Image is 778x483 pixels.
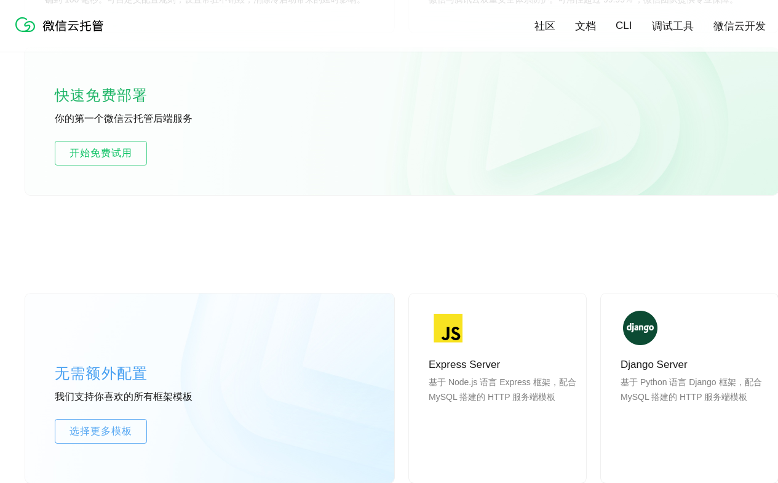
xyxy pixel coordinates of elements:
a: 调试工具 [652,19,694,33]
p: Django Server [621,357,768,372]
p: 基于 Python 语言 Django 框架，配合 MySQL 搭建的 HTTP 服务端模板 [621,375,768,434]
a: 微信云开发 [713,19,766,33]
p: 无需额外配置 [55,361,239,386]
a: 文档 [575,19,596,33]
a: 微信云托管 [13,28,111,39]
span: 开始免费试用 [55,146,146,161]
a: CLI [616,20,632,32]
p: 你的第一个微信云托管后端服务 [55,113,239,126]
p: 基于 Node.js 语言 Express 框架，配合 MySQL 搭建的 HTTP 服务端模板 [429,375,576,434]
p: 快速免费部署 [55,83,178,108]
a: 社区 [534,19,555,33]
img: 微信云托管 [13,12,111,37]
span: 选择更多模板 [55,424,146,439]
p: Express Server [429,357,576,372]
p: 我们支持你喜欢的所有框架模板 [55,391,239,404]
